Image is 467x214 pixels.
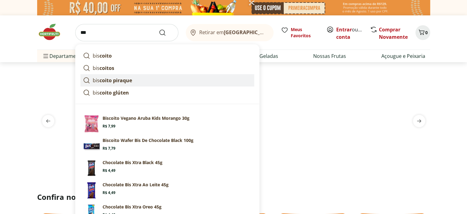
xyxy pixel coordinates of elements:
[99,52,112,59] strong: coito
[75,24,178,41] input: search
[80,74,254,87] a: biscoito piraque
[93,64,114,72] p: bis
[103,190,115,195] span: R$ 4,49
[80,87,254,99] a: biscoito glúten
[37,192,430,202] h2: Confira nossos descontos exclusivos
[103,115,189,121] p: Biscoito Vegano Aruba Kids Morango 30g
[103,204,162,210] p: Chocolate Bis Xtra Oreo 45g
[425,30,428,35] span: 0
[381,52,425,60] a: Açougue e Peixaria
[93,89,129,96] p: bis
[93,52,112,59] p: bis
[80,157,254,179] a: PrincipalChocolate Bis Xtra Black 45gR$ 4,49
[199,30,267,35] span: Retirar em
[103,146,115,151] span: R$ 7,79
[103,124,115,129] span: R$ 7,99
[103,182,169,188] p: Chocolate Bis Xtra Ao Leite 45g
[103,159,162,166] p: Chocolate Bis Xtra Black 45g
[313,52,346,60] a: Nossas Frutas
[336,26,352,33] a: Entrar
[42,49,49,63] button: Menu
[291,26,319,39] span: Meus Favoritos
[99,65,114,71] strong: coitos
[80,50,254,62] a: biscoito
[83,159,100,177] img: Principal
[99,77,132,84] strong: coito piraque
[83,115,100,132] img: Biscoito Vegano Aruba Kids Morango 30g
[83,182,100,199] img: Principal
[80,113,254,135] a: Biscoito Vegano Aruba Kids Morango 30gBiscoito Vegano Aruba Kids Morango 30gR$ 7,99
[379,26,408,40] a: Comprar Novamente
[336,26,370,40] a: Criar conta
[281,26,319,39] a: Meus Favoritos
[42,49,86,63] span: Departamentos
[186,24,274,41] button: Retirar em[GEOGRAPHIC_DATA]/[GEOGRAPHIC_DATA]
[103,137,193,143] p: Biscoito Wafer Bis De Chocolate Black 100g
[80,179,254,201] a: PrincipalChocolate Bis Xtra Ao Leite 45gR$ 4,49
[99,89,129,96] strong: coito glúten
[336,26,364,41] span: ou
[93,77,132,84] p: bis
[83,137,100,155] img: Principal
[103,168,115,173] span: R$ 4,49
[415,25,430,40] button: Carrinho
[80,135,254,157] a: PrincipalBiscoito Wafer Bis De Chocolate Black 100gR$ 7,79
[37,23,68,41] img: Hortifruti
[37,115,59,127] button: previous
[224,29,327,36] b: [GEOGRAPHIC_DATA]/[GEOGRAPHIC_DATA]
[159,29,173,36] button: Submit Search
[80,62,254,74] a: biscoitos
[408,115,430,127] button: next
